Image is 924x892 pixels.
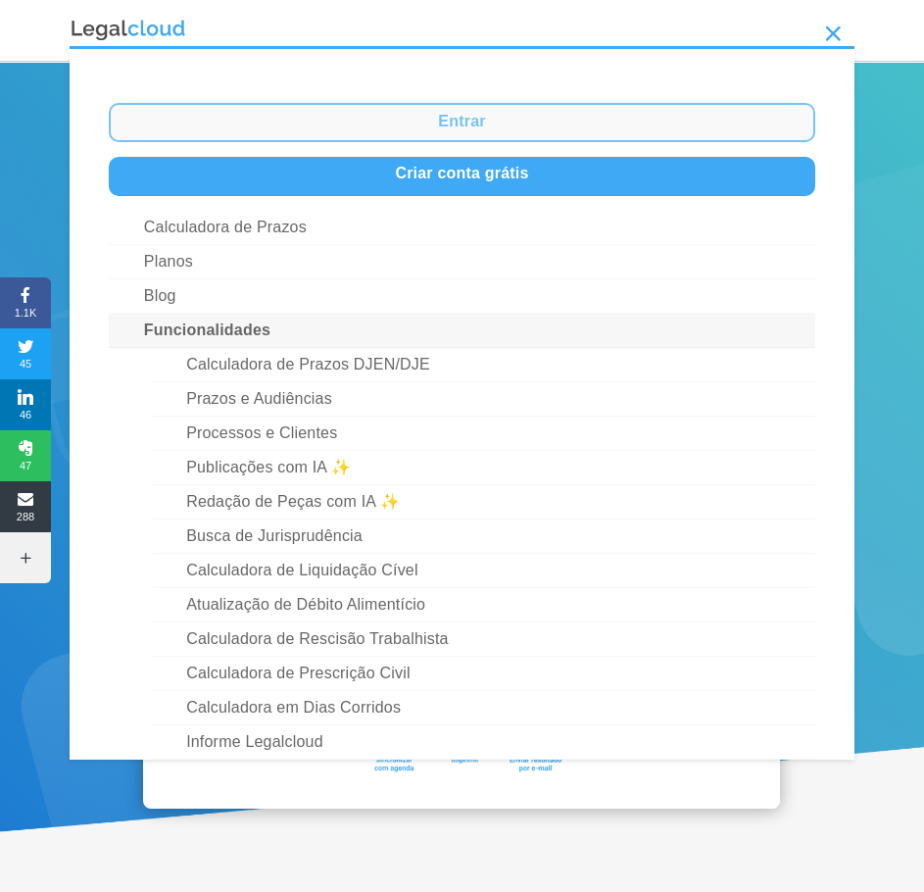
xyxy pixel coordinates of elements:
[109,211,815,245] a: Calculadora de Prazos
[153,554,815,588] a: Calculadora de Liquidação Cível
[143,795,780,812] a: Calculadora de Prazos Processuais da Legalcloud
[70,18,187,43] img: Logo da Legalcloud
[109,245,815,279] a: Planos
[109,279,815,314] a: Blog
[109,103,815,142] a: Entrar
[153,485,815,520] a: Redação de Peças com IA ✨
[153,691,815,725] a: Calculadora em Dias Corridos
[153,657,815,691] a: Calculadora de Prescrição Civil
[109,314,815,348] a: Funcionalidades
[153,520,815,554] a: Busca de Jurisprudência
[153,588,815,622] a: Atualização de Débito Alimentício
[153,725,815,760] a: Informe Legalcloud
[153,451,815,485] a: Publicações com IA ✨
[153,417,815,451] a: Processos e Clientes
[153,382,815,417] a: Prazos e Audiências
[109,157,815,196] a: Criar conta grátis
[153,348,815,382] a: Calculadora de Prazos DJEN/DJE
[153,622,815,657] a: Calculadora de Rescisão Trabalhista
